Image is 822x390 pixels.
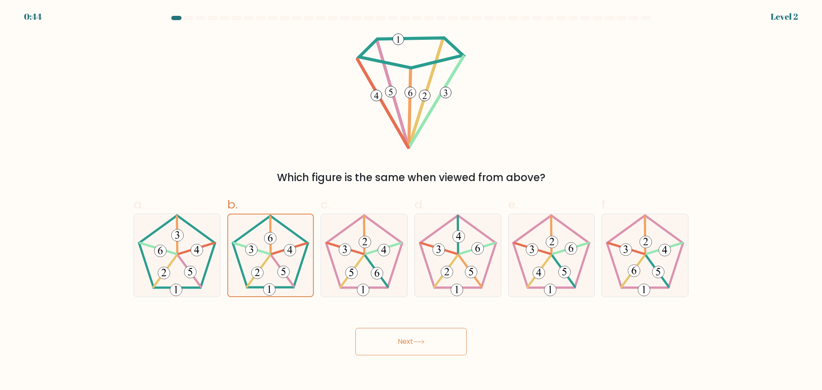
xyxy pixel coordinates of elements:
span: e. [508,196,518,213]
div: 0:44 [24,10,42,23]
div: Which figure is the same when viewed from above? [139,170,683,185]
span: d. [414,196,425,213]
span: f. [602,196,608,213]
div: Level 2 [771,10,798,23]
button: Next [355,328,467,355]
span: b. [227,196,238,213]
span: c. [321,196,330,213]
span: a. [134,196,144,213]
